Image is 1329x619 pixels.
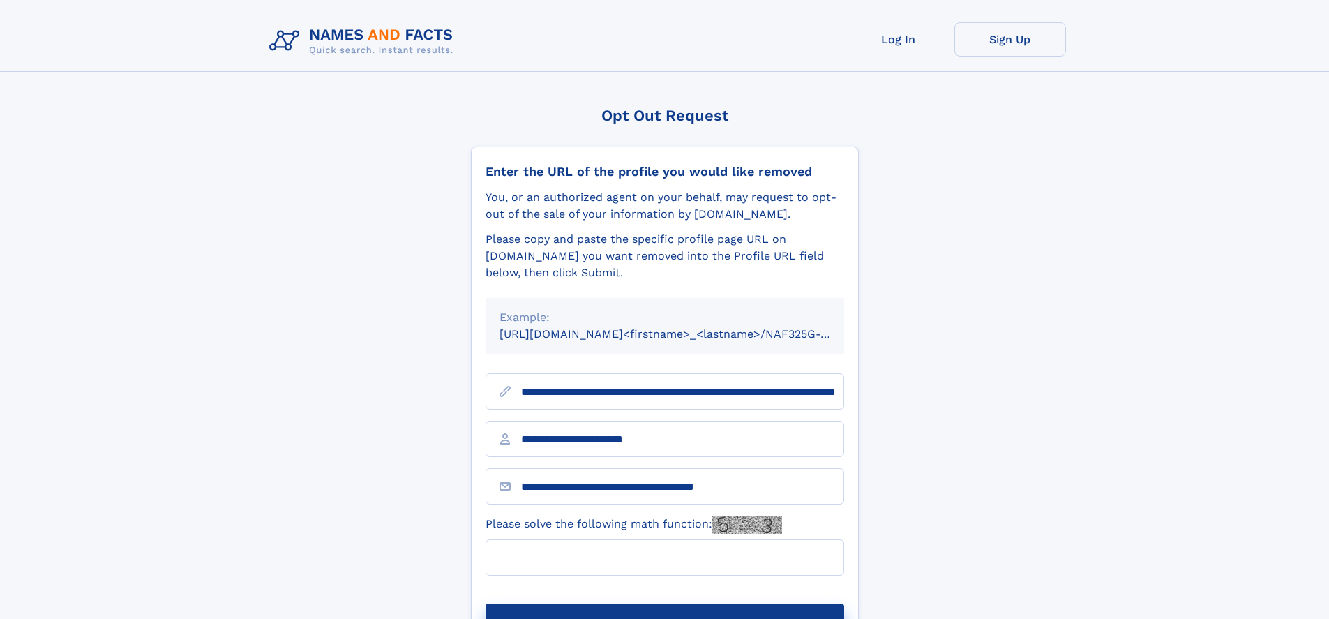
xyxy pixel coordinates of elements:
small: [URL][DOMAIN_NAME]<firstname>_<lastname>/NAF325G-xxxxxxxx [500,327,871,341]
div: Please copy and paste the specific profile page URL on [DOMAIN_NAME] you want removed into the Pr... [486,231,844,281]
div: Opt Out Request [471,107,859,124]
div: You, or an authorized agent on your behalf, may request to opt-out of the sale of your informatio... [486,189,844,223]
img: Logo Names and Facts [264,22,465,60]
div: Example: [500,309,830,326]
label: Please solve the following math function: [486,516,782,534]
div: Enter the URL of the profile you would like removed [486,164,844,179]
a: Log In [843,22,954,57]
a: Sign Up [954,22,1066,57]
